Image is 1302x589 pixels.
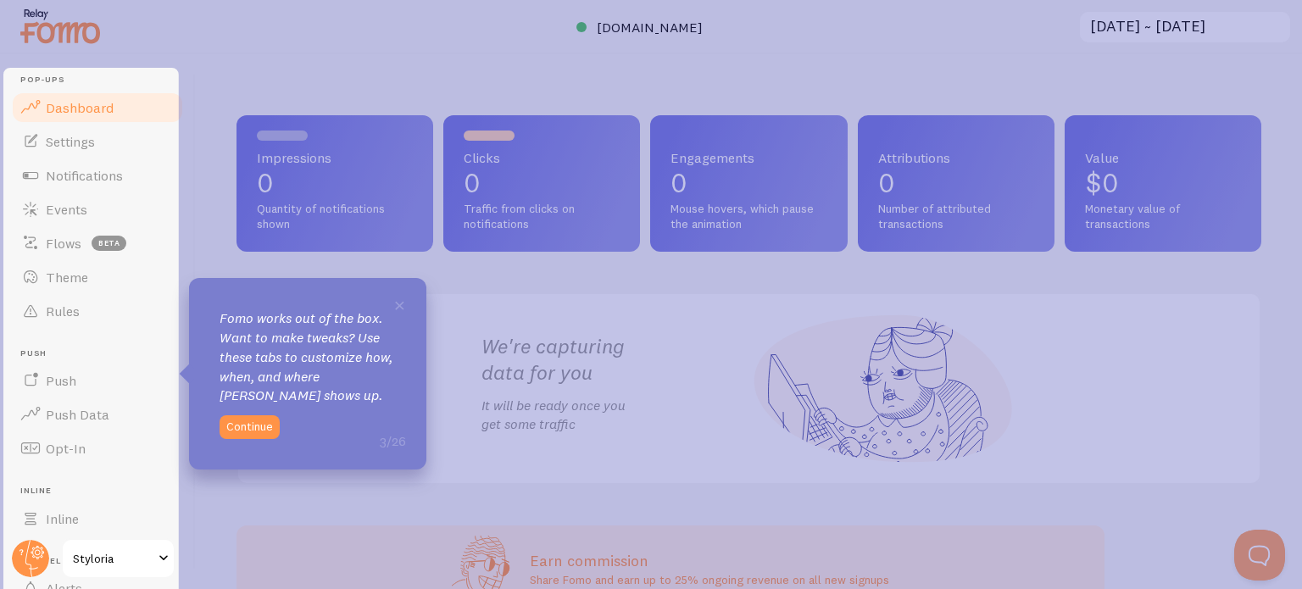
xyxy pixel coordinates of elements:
[61,538,175,579] a: Styloria
[380,432,406,449] span: 3/26
[393,298,406,312] button: Close Tour
[73,548,153,569] span: Styloria
[393,292,406,317] span: ×
[220,308,396,405] p: Fomo works out of the box. Want to make tweaks? Use these tabs to customize how, when, and where ...
[220,415,280,439] button: Continue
